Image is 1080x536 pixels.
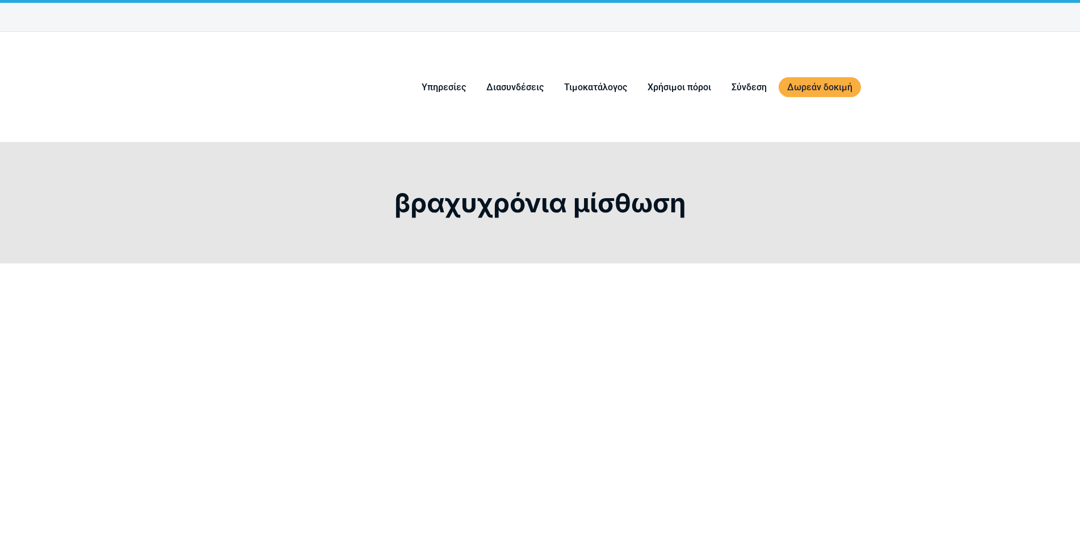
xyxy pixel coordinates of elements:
[208,187,872,218] h1: βραχυχρόνια μίσθωση
[779,77,861,97] a: Δωρεάν δοκιμή
[478,80,552,94] a: Διασυνδέσεις
[556,80,636,94] a: Τιμοκατάλογος
[723,80,775,94] a: Σύνδεση
[413,80,474,94] a: Υπηρεσίες
[639,80,720,94] a: Χρήσιμοι πόροι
